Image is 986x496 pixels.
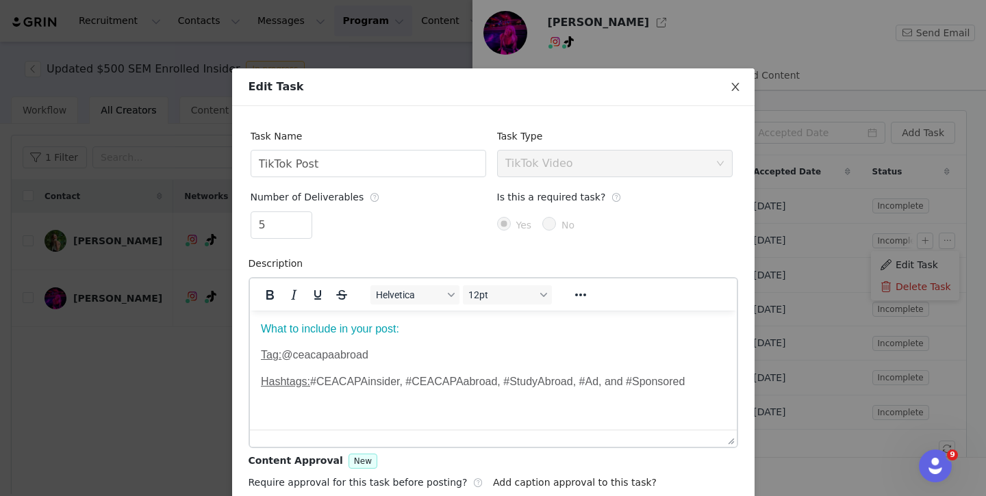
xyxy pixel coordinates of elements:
[730,81,741,92] i: icon: close
[282,285,305,304] button: Italic
[330,285,353,304] button: Strikethrough
[497,131,550,142] label: Task Type
[569,285,592,304] button: Reveal or hide additional toolbar items
[370,285,459,304] button: Fonts
[716,159,724,169] i: icon: down
[249,455,343,466] span: Content Approval
[249,258,310,269] label: Description
[251,131,309,142] label: Task Name
[505,151,573,177] div: TikTok Video
[251,192,380,203] span: Number of Deliverables
[493,477,663,488] label: Add caption approval to this task?
[468,289,535,300] span: 12pt
[258,285,281,304] button: Bold
[354,456,372,466] span: New
[463,285,552,304] button: Font sizes
[716,68,755,107] button: Close
[722,430,737,447] div: Press the Up and Down arrow keys to resize the editor.
[250,311,737,430] iframe: Rich Text Area
[947,449,958,460] span: 9
[919,449,952,482] iframe: Intercom live chat
[249,477,483,488] span: Require approval for this task before posting?
[376,289,443,300] span: Helvetica
[511,220,538,231] span: Yes
[306,285,329,304] button: Underline
[556,220,580,231] span: No
[497,192,622,203] span: Is this a required task?
[249,80,304,93] span: Edit Task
